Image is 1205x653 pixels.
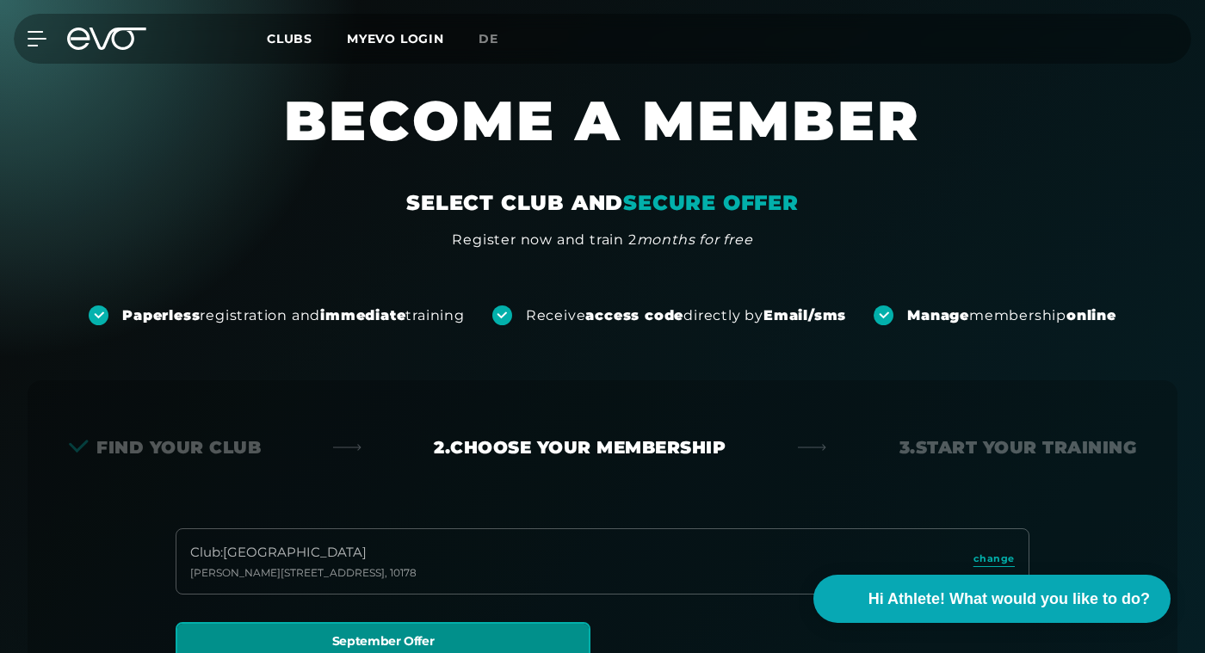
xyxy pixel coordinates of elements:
[479,29,519,49] a: de
[813,575,1171,623] button: Hi Athlete! What would you like to do?
[623,190,799,215] em: SECURE OFFER
[122,306,465,325] div: registration and training
[585,307,683,323] strong: access code
[190,543,417,563] div: Club : [GEOGRAPHIC_DATA]
[434,435,726,459] div: 2. Choose your membership
[868,588,1150,611] span: Hi Athlete! What would you like to do?
[207,86,998,189] h1: BECOME A MEMBER
[347,31,444,46] a: MYEVO LOGIN
[69,435,261,459] div: Find your club
[267,30,347,46] a: Clubs
[122,307,200,323] strong: Paperless
[637,231,753,248] em: months for free
[452,230,752,250] div: Register now and train 2
[899,435,1137,459] div: 3. Start your Training
[406,189,799,217] div: SELECT CLUB AND
[190,566,417,580] div: [PERSON_NAME][STREET_ADDRESS] , 10178
[907,307,969,323] strong: Manage
[526,306,846,325] div: Receive directly by
[973,551,1015,571] a: change
[267,31,312,46] span: Clubs
[320,307,405,323] strong: immediate
[479,31,498,46] span: de
[763,307,846,323] strong: Email/sms
[973,551,1015,566] span: change
[1066,307,1116,323] strong: online
[907,306,1116,325] div: membership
